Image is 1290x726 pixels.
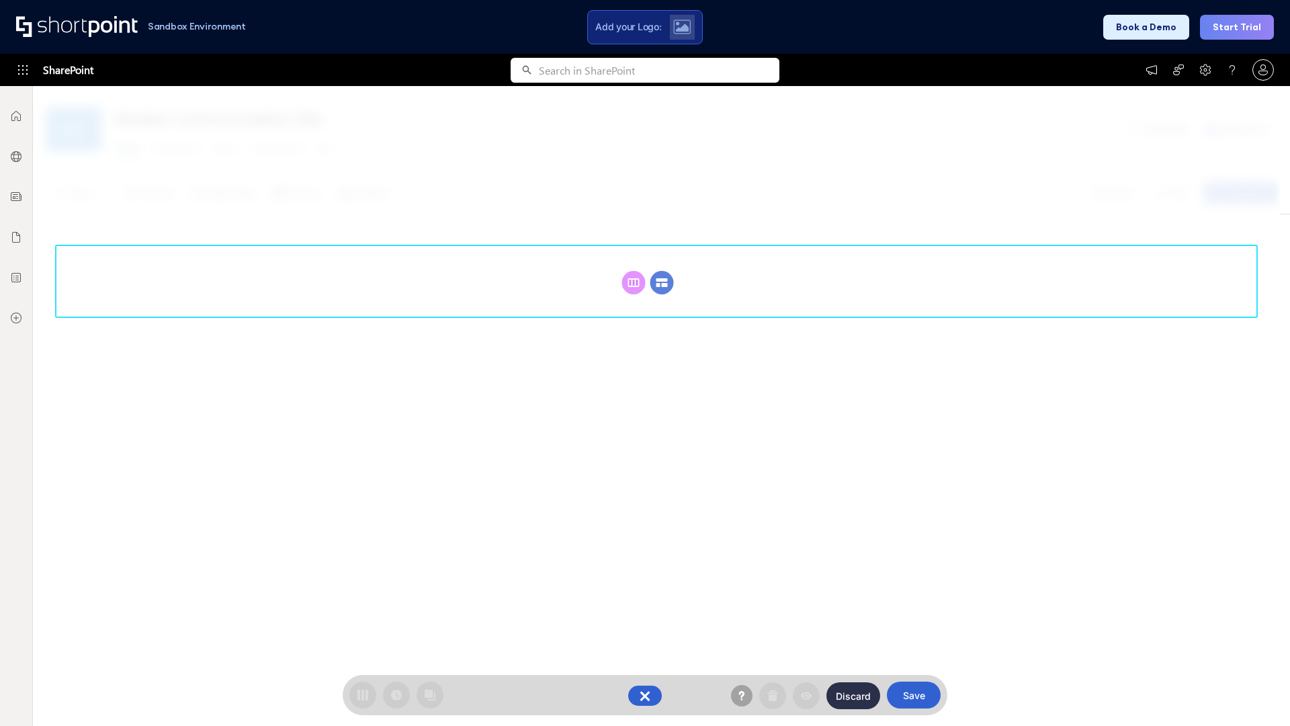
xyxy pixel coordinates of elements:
button: Save [887,682,941,709]
button: Book a Demo [1103,15,1189,40]
h1: Sandbox Environment [148,23,246,30]
iframe: Chat Widget [1223,661,1290,726]
input: Search in SharePoint [539,58,779,83]
span: SharePoint [43,54,93,86]
button: Start Trial [1200,15,1274,40]
img: Upload logo [673,19,691,34]
span: Add your Logo: [595,21,661,33]
button: Discard [826,682,880,709]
